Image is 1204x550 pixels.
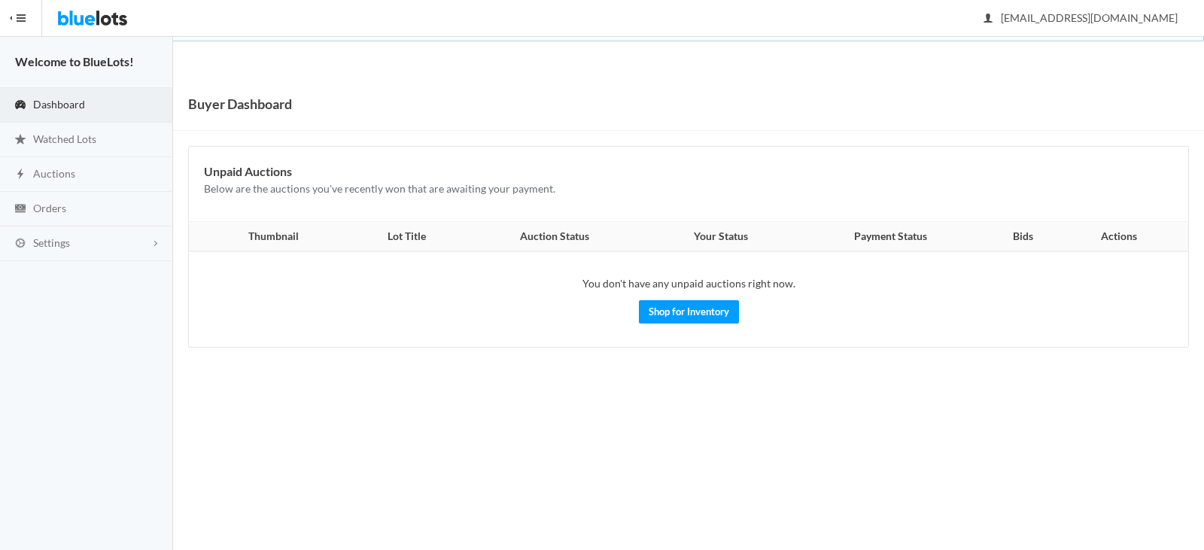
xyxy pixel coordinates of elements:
[33,202,66,214] span: Orders
[188,93,292,115] h1: Buyer Dashboard
[795,222,987,252] th: Payment Status
[33,236,70,249] span: Settings
[350,222,464,252] th: Lot Title
[33,98,85,111] span: Dashboard
[984,11,1178,24] span: [EMAIL_ADDRESS][DOMAIN_NAME]
[204,181,1173,198] p: Below are the auctions you've recently won that are awaiting your payment.
[33,167,75,180] span: Auctions
[13,202,28,217] ion-icon: cash
[204,164,292,178] b: Unpaid Auctions
[464,222,646,252] th: Auction Status
[33,132,96,145] span: Watched Lots
[1060,222,1188,252] th: Actions
[646,222,795,252] th: Your Status
[639,300,739,324] a: Shop for Inventory
[981,12,996,26] ion-icon: person
[13,168,28,182] ion-icon: flash
[987,222,1060,252] th: Bids
[13,99,28,113] ion-icon: speedometer
[13,237,28,251] ion-icon: cog
[189,222,350,252] th: Thumbnail
[204,275,1173,293] p: You don't have any unpaid auctions right now.
[13,133,28,147] ion-icon: star
[15,54,134,68] strong: Welcome to BlueLots!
